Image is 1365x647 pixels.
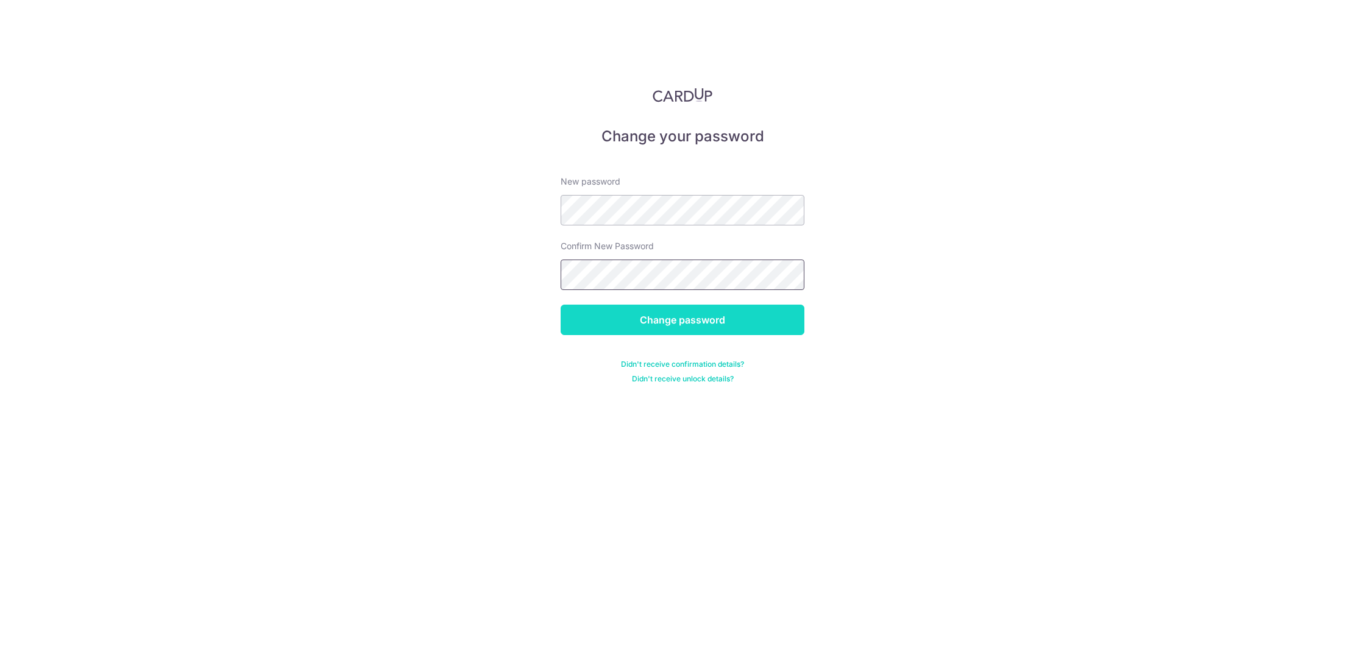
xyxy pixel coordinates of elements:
[561,240,654,252] label: Confirm New Password
[561,127,804,146] h5: Change your password
[621,359,744,369] a: Didn't receive confirmation details?
[561,175,620,188] label: New password
[561,305,804,335] input: Change password
[632,374,734,384] a: Didn't receive unlock details?
[653,88,712,102] img: CardUp Logo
